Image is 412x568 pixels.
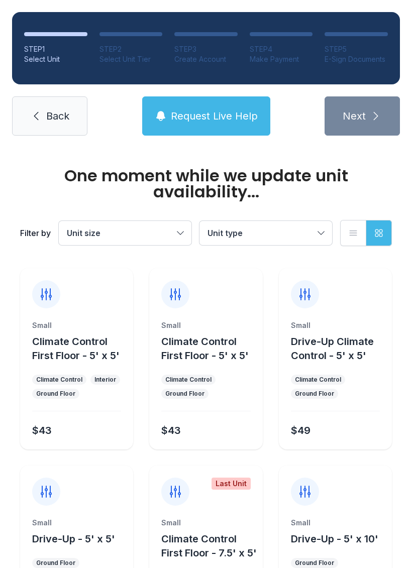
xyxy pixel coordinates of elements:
div: Ground Floor [295,390,334,398]
span: Climate Control First Floor - 5' x 5' [161,335,249,362]
div: Small [291,518,380,528]
div: STEP 1 [24,44,87,54]
button: Drive-Up - 5' x 5' [32,532,115,546]
div: STEP 2 [99,44,163,54]
div: Filter by [20,227,51,239]
div: Small [32,320,121,330]
span: Climate Control First Floor - 7.5' x 5' [161,533,257,559]
span: Back [46,109,69,123]
div: Small [161,518,250,528]
button: Unit size [59,221,191,245]
span: Drive-Up - 5' x 5' [32,533,115,545]
div: Select Unit [24,54,87,64]
div: Last Unit [212,478,251,490]
div: STEP 3 [174,44,238,54]
div: One moment while we update unit availability... [20,168,392,200]
div: Interior [94,376,116,384]
div: Ground Floor [295,559,334,567]
div: Small [291,320,380,330]
div: $43 [32,423,52,437]
span: Unit size [67,228,100,238]
div: STEP 5 [325,44,388,54]
div: Ground Floor [36,559,75,567]
button: Climate Control First Floor - 5' x 5' [32,334,129,363]
div: E-Sign Documents [325,54,388,64]
span: Climate Control First Floor - 5' x 5' [32,335,120,362]
span: Drive-Up - 5' x 10' [291,533,378,545]
span: Request Live Help [171,109,258,123]
div: Climate Control [295,376,341,384]
button: Drive-Up Climate Control - 5' x 5' [291,334,388,363]
div: $43 [161,423,181,437]
div: Climate Control [36,376,82,384]
button: Drive-Up - 5' x 10' [291,532,378,546]
div: Small [161,320,250,330]
div: Ground Floor [36,390,75,398]
button: Climate Control First Floor - 7.5' x 5' [161,532,258,560]
span: Drive-Up Climate Control - 5' x 5' [291,335,374,362]
div: Climate Control [165,376,212,384]
button: Unit type [199,221,332,245]
div: Small [32,518,121,528]
div: Ground Floor [165,390,204,398]
span: Unit type [208,228,243,238]
div: Make Payment [250,54,313,64]
button: Climate Control First Floor - 5' x 5' [161,334,258,363]
div: $49 [291,423,311,437]
div: Select Unit Tier [99,54,163,64]
span: Next [343,109,366,123]
div: STEP 4 [250,44,313,54]
div: Create Account [174,54,238,64]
